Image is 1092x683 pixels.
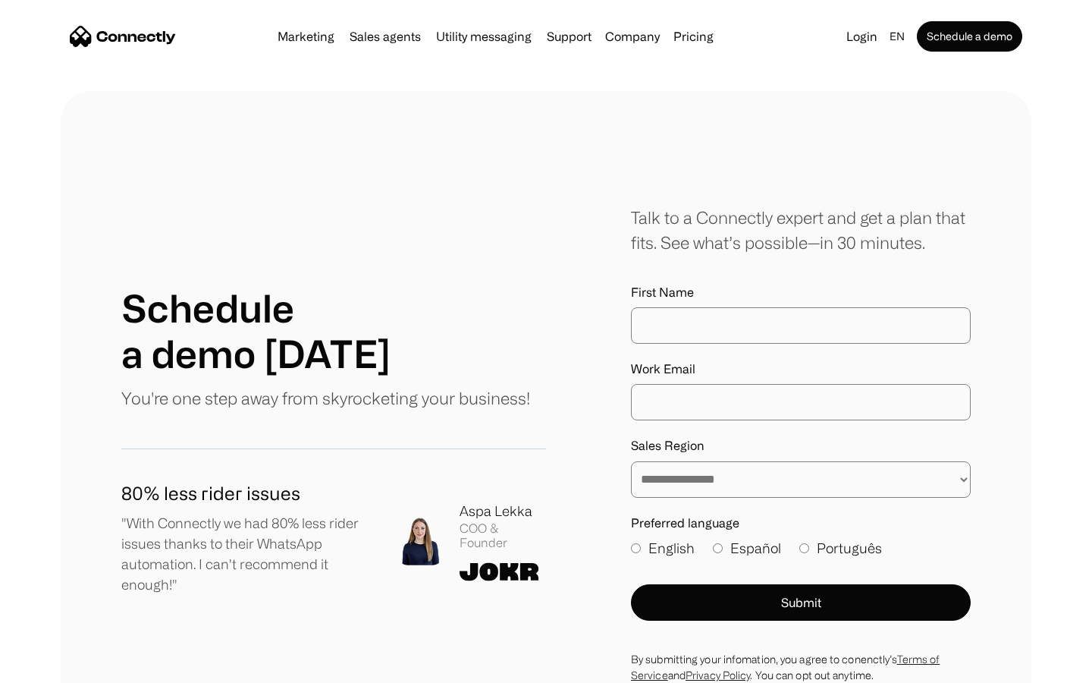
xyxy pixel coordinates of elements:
div: By submitting your infomation, you agree to conenctly’s and . You can opt out anytime. [631,651,971,683]
a: Pricing [667,30,720,42]
label: First Name [631,285,971,300]
label: Sales Region [631,439,971,453]
a: Marketing [271,30,340,42]
input: English [631,543,641,553]
p: You're one step away from skyrocketing your business! [121,386,530,411]
button: Submit [631,584,971,621]
div: COO & Founder [460,521,546,550]
input: Español [713,543,723,553]
h1: Schedule a demo [DATE] [121,285,391,376]
label: English [631,538,695,559]
div: Company [601,26,664,47]
div: en [890,26,905,47]
div: Company [605,26,660,47]
div: Aspa Lekka [460,501,546,521]
div: en [883,26,914,47]
label: Português [799,538,882,559]
a: home [70,25,176,48]
a: Schedule a demo [917,21,1022,52]
div: Talk to a Connectly expert and get a plan that fits. See what’s possible—in 30 minutes. [631,205,971,255]
h1: 80% less rider issues [121,480,372,507]
p: "With Connectly we had 80% less rider issues thanks to their WhatsApp automation. I can't recomme... [121,513,372,595]
input: Português [799,543,809,553]
label: Español [713,538,781,559]
aside: Language selected: English [15,655,91,678]
a: Support [541,30,598,42]
a: Utility messaging [430,30,538,42]
a: Login [840,26,883,47]
ul: Language list [30,656,91,678]
label: Work Email [631,362,971,376]
label: Preferred language [631,516,971,530]
a: Terms of Service [631,653,940,681]
a: Sales agents [344,30,427,42]
a: Privacy Policy [686,669,750,681]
